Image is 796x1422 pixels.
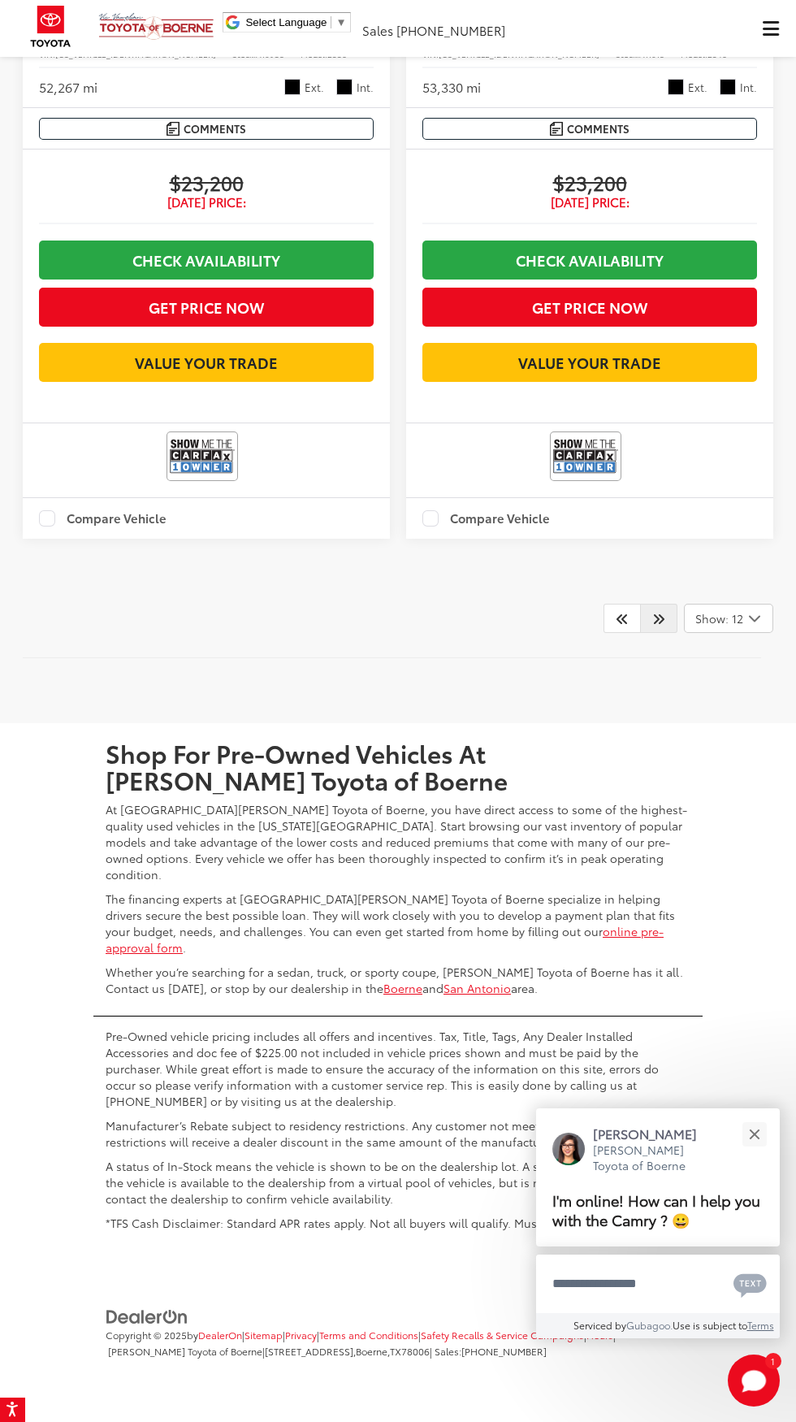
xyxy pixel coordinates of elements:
label: Compare Vehicle [39,510,167,527]
p: At [GEOGRAPHIC_DATA][PERSON_NAME] Toyota of Boerne, you have direct access to some of the highest... [106,801,690,882]
img: Comments [550,122,563,136]
img: CarFax One Owner [553,435,618,478]
span: Serviced by [573,1318,626,1332]
span: | [283,1328,317,1342]
span: Comments [184,121,246,137]
p: *TFS Cash Disclaimer: Standard APR rates apply. Not all buyers will qualify. Must finance through... [106,1215,690,1231]
a: Privacy [285,1328,317,1342]
span: Show: 12 [695,610,743,626]
a: Select Language​ [245,16,346,28]
span: Midnight Black [284,79,301,95]
button: Chat with SMS [729,1265,772,1302]
span: Select Language [245,16,327,28]
span: | Sales: [430,1344,547,1358]
label: Compare Vehicle [422,510,550,527]
span: Comments [567,121,629,137]
span: | [418,1328,584,1342]
p: The financing experts at [GEOGRAPHIC_DATA][PERSON_NAME] Toyota of Boerne specialize in helping dr... [106,891,690,956]
a: Safety Recalls & Service Campaigns, Opens in a new tab [421,1328,584,1342]
span: | [317,1328,418,1342]
span: Int. [740,80,757,95]
span: 1 [771,1357,775,1364]
img: DealerOn [106,1308,188,1326]
a: DealerOn [106,1307,188,1324]
a: Terms and Conditions [319,1328,418,1342]
a: San Antonio [443,980,511,996]
span: [DATE] Price: [39,194,374,210]
button: Get Price Now [39,288,374,327]
button: Comments [39,118,374,140]
span: I'm online! How can I help you with the Camry ? 😀 [552,1189,760,1230]
a: Gubagoo. [626,1318,673,1332]
button: Toggle Chat Window [728,1355,780,1407]
a: Prev [603,604,641,633]
a: Terms [747,1318,774,1332]
textarea: Type your message [536,1255,780,1313]
span: 78006 [401,1344,430,1358]
span: $23,200 [422,170,757,194]
a: Sitemap [244,1328,283,1342]
i: Next [652,612,665,625]
p: Manufacturer’s Rebate subject to residency restrictions. Any customer not meeting the residency r... [106,1117,690,1150]
a: Value Your Trade [422,343,757,382]
span: Boerne, [356,1344,390,1358]
p: Whether you’re searching for a sedan, truck, or sporty coupe, [PERSON_NAME] Toyota of Boerne has ... [106,964,690,996]
a: Boerne [383,980,422,996]
a: Check Availability [422,241,757,280]
span: [STREET_ADDRESS], [265,1344,356,1358]
span: $23,200 [39,170,374,194]
svg: Start Chat [728,1355,780,1407]
i: Prev [616,612,629,625]
button: Get Price Now [422,288,757,327]
p: A status of In-Stock means the vehicle is shown to be on the dealership lot. A status of Availabl... [106,1158,690,1207]
span: [PHONE_NUMBER] [461,1344,547,1358]
p: Pre-Owned vehicle pricing includes all offers and incentives. Tax, Title, Tags, Any Dealer Instal... [106,1028,690,1109]
a: Value Your Trade [39,343,374,382]
div: 52,267 mi [39,78,97,97]
span: | [242,1328,283,1342]
span: Black [668,79,684,95]
span: ▼ [335,16,346,28]
div: 53,330 mi [422,78,481,97]
a: DealerOn Home Page [198,1328,242,1342]
span: | [262,1344,430,1358]
a: Check Availability [39,241,374,280]
span: TX [390,1344,401,1358]
div: Close[PERSON_NAME][PERSON_NAME] Toyota of BoerneI'm online! How can I help you with the Camry ? 😀... [536,1108,780,1338]
span: Black [720,79,736,95]
p: [PERSON_NAME] [593,1125,713,1142]
button: Comments [422,118,757,140]
p: [PERSON_NAME] Toyota of Boerne [593,1142,713,1174]
h2: Shop For Pre-Owned Vehicles At [PERSON_NAME] Toyota of Boerne [106,739,690,793]
span: [PHONE_NUMBER] [396,21,505,39]
button: Select number of vehicles per page [684,604,773,633]
a: online pre-approval form [106,923,664,956]
svg: Text [733,1272,767,1298]
a: Next [640,604,677,633]
button: Close [737,1116,772,1151]
span: Use is subject to [673,1318,747,1332]
span: by [187,1328,242,1342]
span: Ext. [305,80,324,95]
span: Sales [362,21,393,39]
span: Black [336,79,353,95]
span: [DATE] Price: [422,194,757,210]
span: Ext. [688,80,707,95]
img: Vic Vaughan Toyota of Boerne [98,12,214,41]
img: Comments [167,122,180,136]
span: Copyright © 2025 [106,1328,187,1342]
span: Int. [357,80,374,95]
img: CarFax One Owner [170,435,235,478]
